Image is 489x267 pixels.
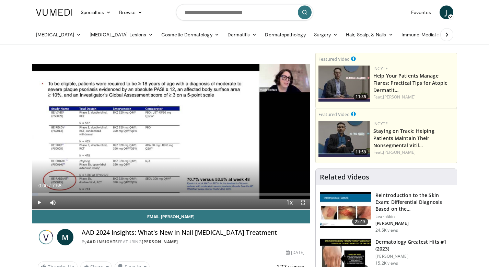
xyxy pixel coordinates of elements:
a: Dermatopathology [261,28,310,42]
video-js: Video Player [32,53,310,210]
span: 25:13 [352,218,369,225]
span: 11:35 [353,94,368,100]
div: Feat. [373,94,454,100]
a: 11:59 [318,121,370,157]
div: Progress Bar [32,193,310,196]
a: Immune-Mediated [397,28,453,42]
input: Search topics, interventions [176,4,313,21]
img: fe0751a3-754b-4fa7-bfe3-852521745b57.png.150x105_q85_crop-smart_upscale.jpg [318,121,370,157]
a: 11:35 [318,66,370,102]
a: [PERSON_NAME] [142,239,178,245]
span: 0:00 [38,183,48,188]
a: Favorites [407,5,435,19]
a: Browse [115,5,147,19]
span: / [49,183,51,188]
a: Incyte [373,66,388,71]
p: 15.2K views [375,260,398,266]
button: Playback Rate [282,196,296,209]
a: AAD Insights [87,239,118,245]
a: Surgery [310,28,342,42]
a: Dermatitis [223,28,261,42]
p: [PERSON_NAME] [375,254,453,259]
a: J [440,5,453,19]
a: Specialties [77,5,115,19]
small: Featured Video [318,56,350,62]
a: Help Your Patients Manage Flares: Practical Tips for Atopic Dermatit… [373,72,447,93]
a: [PERSON_NAME] [383,94,416,100]
img: 022c50fb-a848-4cac-a9d8-ea0906b33a1b.150x105_q85_crop-smart_upscale.jpg [320,192,371,228]
a: Cosmetic Dermatology [157,28,223,42]
p: 24.5K views [375,228,398,233]
a: [MEDICAL_DATA] Lesions [85,28,158,42]
a: [PERSON_NAME] [383,149,416,155]
h3: Dermatology Greatest Hits #1 (2023) [375,239,453,252]
a: Hair, Scalp, & Nails [342,28,397,42]
h4: AAD 2024 Insights: What's New in Nail [MEDICAL_DATA] Treatment [82,229,305,236]
img: AAD Insights [38,229,54,245]
img: 601112bd-de26-4187-b266-f7c9c3587f14.png.150x105_q85_crop-smart_upscale.jpg [318,66,370,102]
p: LearnSkin [375,214,453,219]
a: [MEDICAL_DATA] [32,28,85,42]
div: By FEATURING [82,239,305,245]
a: Email [PERSON_NAME] [32,210,310,223]
a: M [57,229,73,245]
h3: Reintroduction to the Skin Exam: Differential Diagnosis Based on the… [375,192,453,212]
div: [DATE] [286,249,304,256]
p: [PERSON_NAME] [375,221,453,226]
button: Fullscreen [296,196,310,209]
a: 25:13 Reintroduction to the Skin Exam: Differential Diagnosis Based on the… LearnSkin [PERSON_NAM... [320,192,453,233]
span: 7:58 [52,183,61,188]
div: Feat. [373,149,454,155]
a: Staying on Track: Helping Patients Maintain Their Nonsegmental Vitil… [373,128,434,149]
h4: Related Videos [320,173,369,181]
button: Play [32,196,46,209]
span: 11:59 [353,149,368,155]
button: Mute [46,196,60,209]
img: VuMedi Logo [36,9,72,16]
a: Incyte [373,121,388,127]
small: Featured Video [318,111,350,117]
